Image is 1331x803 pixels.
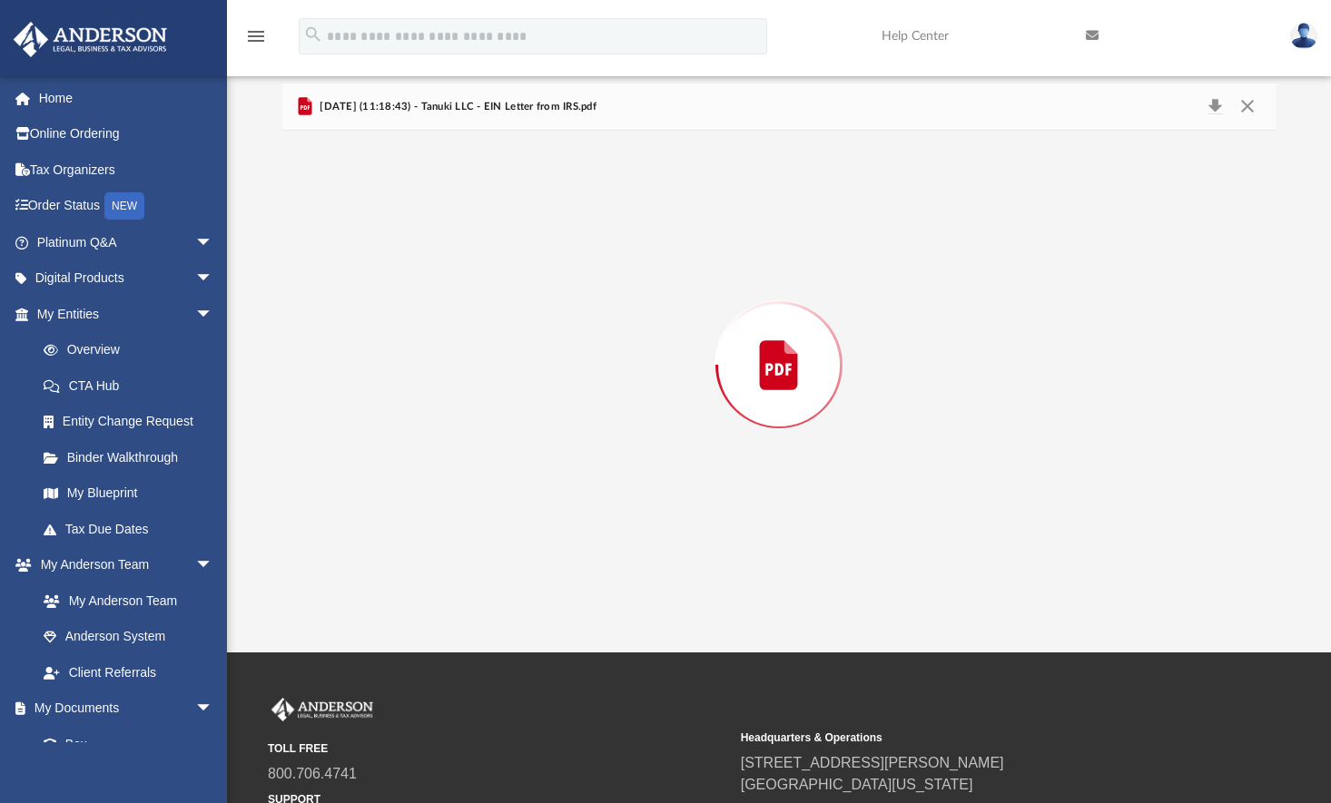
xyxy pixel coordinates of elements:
a: Tax Due Dates [25,511,241,547]
i: search [303,24,323,44]
img: User Pic [1290,23,1317,49]
div: NEW [104,192,144,220]
a: My Anderson Team [25,583,222,619]
small: Headquarters & Operations [741,730,1201,746]
a: [GEOGRAPHIC_DATA][US_STATE] [741,777,973,792]
img: Anderson Advisors Platinum Portal [268,698,377,721]
button: Close [1231,94,1264,120]
button: Download [1198,94,1231,120]
a: Anderson System [25,619,232,655]
a: Overview [25,332,241,368]
a: Binder Walkthrough [25,439,241,475]
a: Digital Productsarrow_drop_down [13,260,241,297]
a: My Anderson Teamarrow_drop_down [13,547,232,583]
a: My Blueprint [25,475,232,512]
span: arrow_drop_down [195,690,232,728]
a: My Documentsarrow_drop_down [13,690,232,727]
a: Tax Organizers [13,152,241,188]
img: Anderson Advisors Platinum Portal [8,22,173,57]
a: Client Referrals [25,654,232,690]
a: My Entitiesarrow_drop_down [13,296,241,332]
a: CTA Hub [25,367,241,404]
span: arrow_drop_down [195,547,232,584]
a: Home [13,80,241,116]
a: Order StatusNEW [13,188,241,225]
a: [STREET_ADDRESS][PERSON_NAME] [741,755,1004,770]
span: arrow_drop_down [195,296,232,333]
span: [DATE] (11:18:43) - Tanuki LLC - EIN Letter from IRS.pdf [316,99,596,115]
span: arrow_drop_down [195,224,232,261]
a: 800.706.4741 [268,766,357,781]
div: Preview [282,83,1276,600]
span: arrow_drop_down [195,260,232,298]
a: Entity Change Request [25,404,241,440]
small: TOLL FREE [268,740,728,757]
a: Platinum Q&Aarrow_drop_down [13,224,241,260]
a: menu [245,34,267,47]
i: menu [245,25,267,47]
a: Online Ordering [13,116,241,152]
a: Box [25,726,222,762]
